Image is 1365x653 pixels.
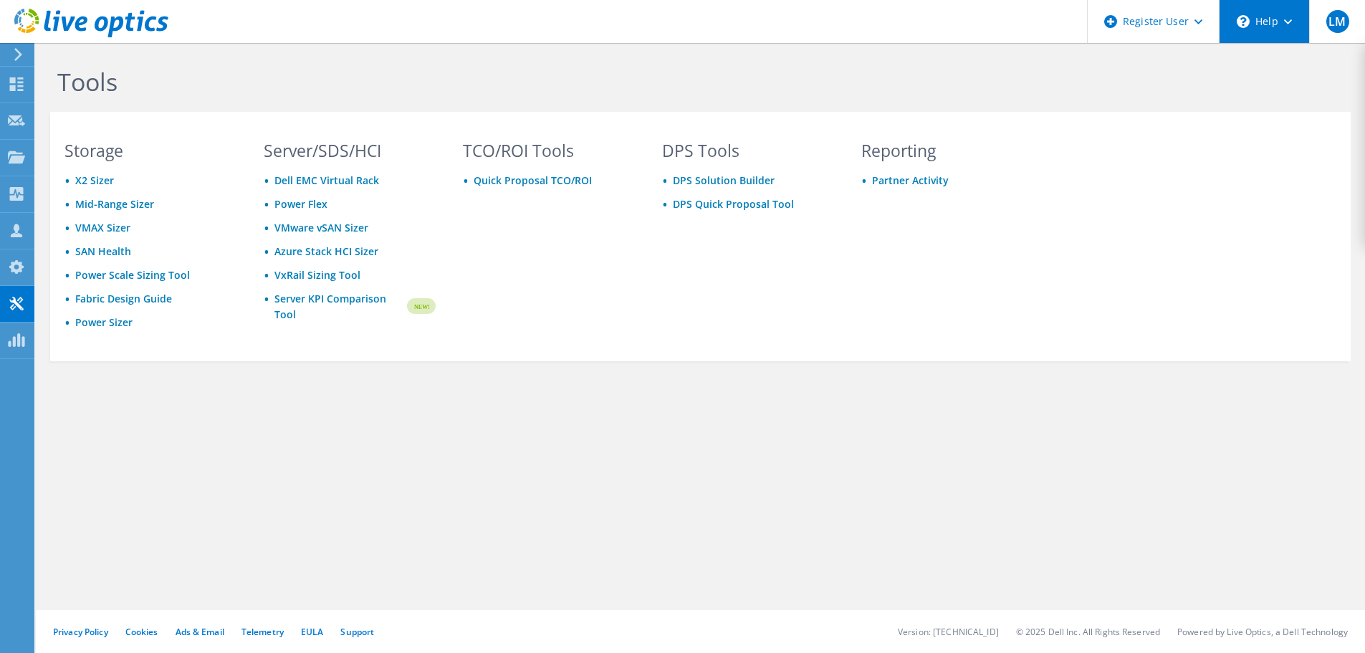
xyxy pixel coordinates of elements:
a: Power Sizer [75,315,133,329]
a: VMAX Sizer [75,221,130,234]
h3: TCO/ROI Tools [463,143,635,158]
a: Partner Activity [872,173,949,187]
a: VMware vSAN Sizer [274,221,368,234]
h3: Storage [64,143,236,158]
svg: \n [1237,15,1250,28]
a: DPS Quick Proposal Tool [673,197,794,211]
a: Telemetry [241,626,284,638]
a: Fabric Design Guide [75,292,172,305]
a: DPS Solution Builder [673,173,775,187]
a: SAN Health [75,244,131,258]
a: Azure Stack HCI Sizer [274,244,378,258]
a: Mid-Range Sizer [75,197,154,211]
li: Powered by Live Optics, a Dell Technology [1177,626,1348,638]
a: Ads & Email [176,626,224,638]
a: Quick Proposal TCO/ROI [474,173,592,187]
a: Privacy Policy [53,626,108,638]
h1: Tools [57,67,1025,97]
a: Cookies [125,626,158,638]
a: Support [340,626,374,638]
li: Version: [TECHNICAL_ID] [898,626,999,638]
a: Server KPI Comparison Tool [274,291,405,323]
h3: Reporting [861,143,1033,158]
a: EULA [301,626,323,638]
a: VxRail Sizing Tool [274,268,360,282]
h3: DPS Tools [662,143,834,158]
li: © 2025 Dell Inc. All Rights Reserved [1016,626,1160,638]
img: new-badge.svg [405,290,436,323]
a: Power Scale Sizing Tool [75,268,190,282]
span: LM [1326,10,1349,33]
a: Dell EMC Virtual Rack [274,173,379,187]
h3: Server/SDS/HCI [264,143,436,158]
a: X2 Sizer [75,173,114,187]
a: Power Flex [274,197,327,211]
